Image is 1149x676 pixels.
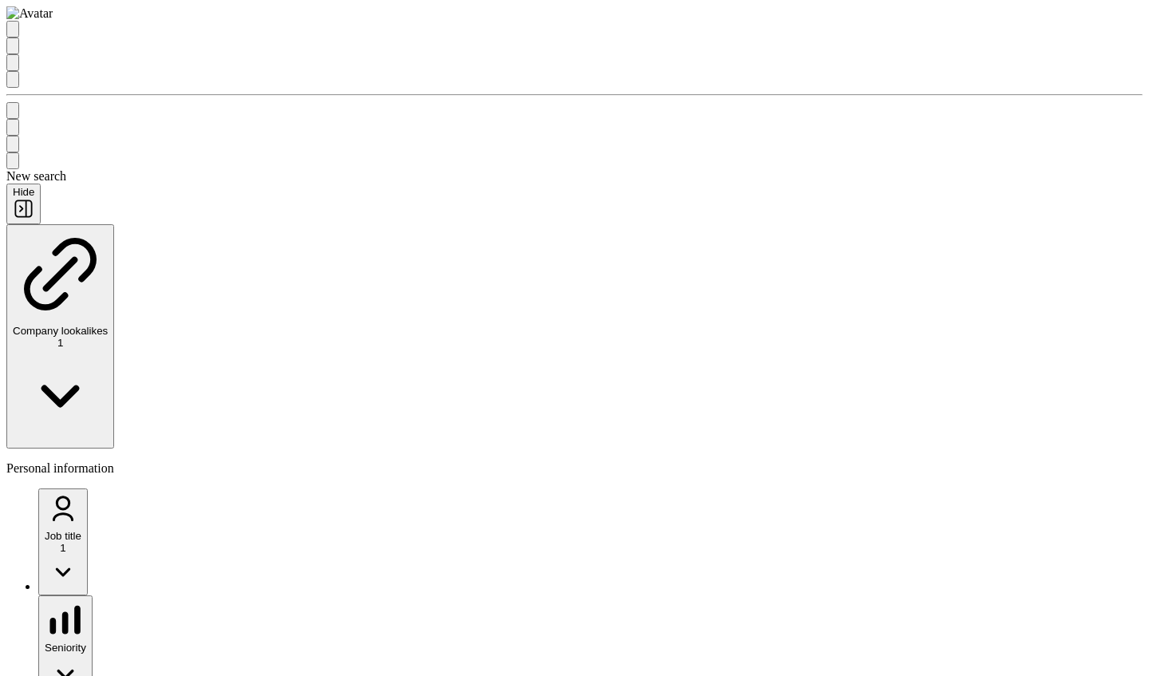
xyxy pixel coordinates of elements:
button: Hide [6,184,41,224]
div: Company lookalikes [13,325,108,337]
button: Company lookalikes1 [6,224,114,449]
div: Job title [45,530,81,542]
img: Avatar [6,6,53,21]
button: Use Surfe on LinkedIn [6,102,19,119]
div: New search [6,169,1143,184]
div: Seniority [45,642,86,654]
div: 1 [45,542,81,554]
button: Job title1 [38,488,88,595]
button: Dashboard [6,136,19,152]
button: Search [6,38,19,54]
button: Enrich CSV [6,54,19,71]
button: My lists [6,71,19,88]
button: Quick start [6,21,19,38]
p: Personal information [6,461,1143,476]
div: 1 [13,337,108,349]
button: Use Surfe API [6,119,19,136]
button: Feedback [6,152,19,169]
